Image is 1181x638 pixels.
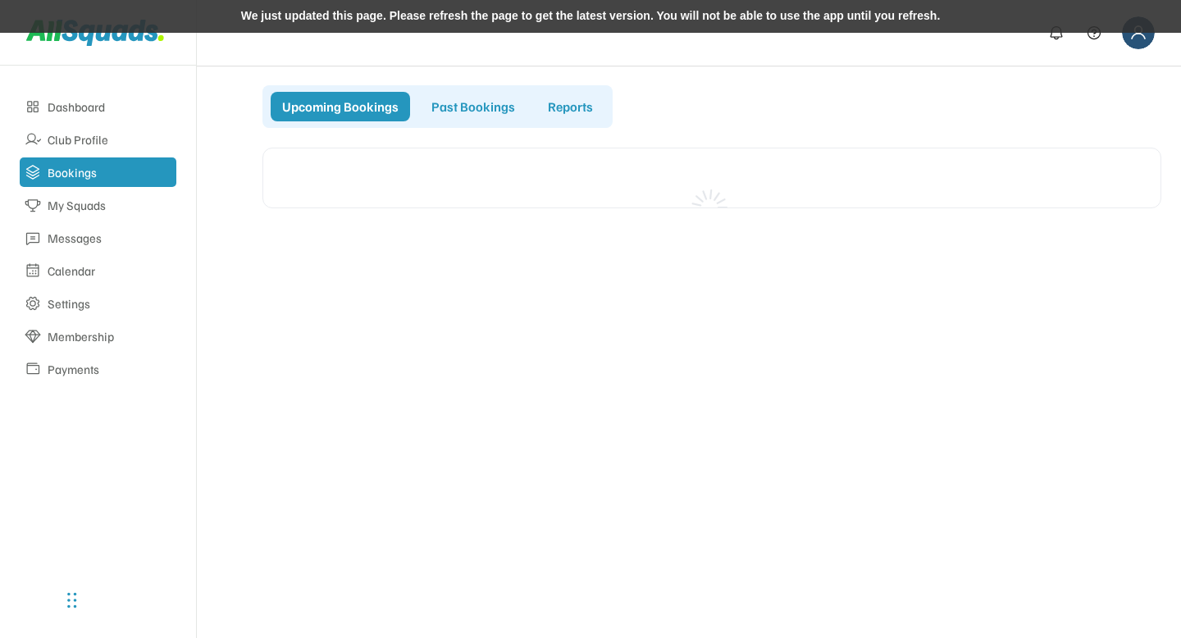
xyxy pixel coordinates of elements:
[48,99,171,115] div: Dashboard
[536,92,604,121] div: Reports
[48,329,171,344] div: Membership
[48,165,171,180] div: Bookings
[48,263,171,279] div: Calendar
[1122,16,1155,49] img: Frame%2018.svg
[48,230,171,246] div: Messages
[48,296,171,312] div: Settings
[271,92,410,121] div: Upcoming Bookings
[48,198,171,213] div: My Squads
[48,132,171,148] div: Club Profile
[420,92,527,121] div: Past Bookings
[48,362,171,377] div: Payments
